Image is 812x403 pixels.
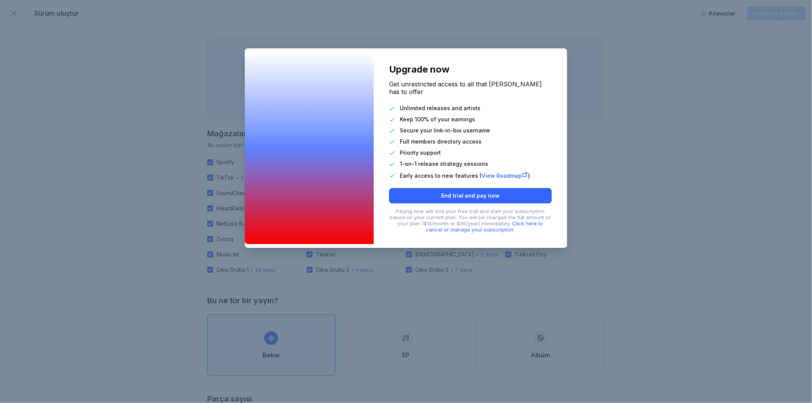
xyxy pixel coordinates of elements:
[395,127,490,134] div: Secure your link-in-bio username
[395,105,480,111] div: Unlimited releases and artists
[395,138,482,145] div: Full members directory access
[395,116,475,122] div: Keep 100% of your earnings
[395,172,530,179] div: Early access to new features ( )
[389,188,552,203] button: End trial and pay now
[441,192,500,200] div: End trial and pay now
[389,64,552,75] div: Upgrade now
[426,220,543,233] span: Click here to cancel or manage your subscription.
[389,80,552,96] div: Get unrestricted access to all that [PERSON_NAME] has to offer
[395,149,441,156] div: Priority support
[395,160,488,167] div: 1-on-1 release strategy sessions
[389,208,552,233] div: Paying now will end your free trial and start your subscription based on your current plan. You w...
[482,172,528,179] span: View Roadmap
